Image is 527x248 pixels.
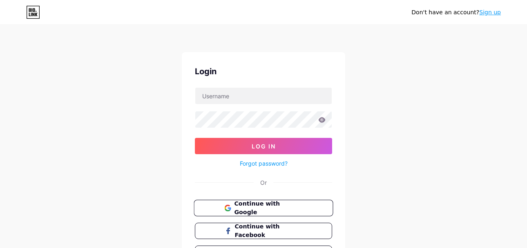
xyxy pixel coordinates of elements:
[195,65,332,77] div: Login
[240,159,288,168] a: Forgot password?
[235,222,302,239] span: Continue with Facebook
[194,200,333,217] button: Continue with Google
[195,223,332,239] button: Continue with Facebook
[195,88,332,104] input: Username
[252,143,276,150] span: Log In
[411,8,501,17] div: Don't have an account?
[260,178,267,187] div: Or
[234,199,302,217] span: Continue with Google
[195,138,332,154] button: Log In
[479,9,501,15] a: Sign up
[195,200,332,216] a: Continue with Google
